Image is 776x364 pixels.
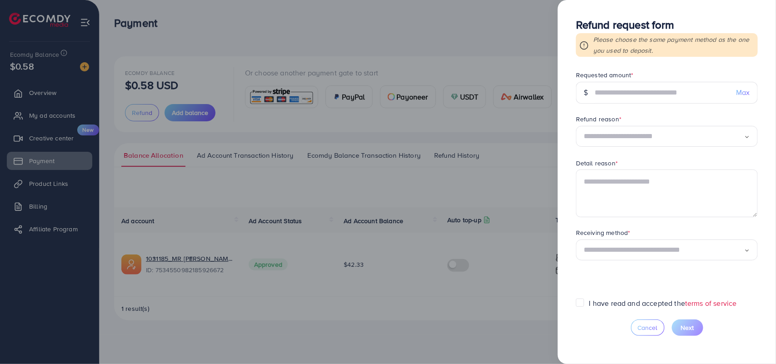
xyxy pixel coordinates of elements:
label: Requested amount [576,70,634,80]
label: Refund reason [576,115,621,124]
h3: Refund request form [576,18,758,31]
button: Cancel [631,319,665,336]
span: Cancel [638,323,658,332]
label: Receiving method [576,228,631,237]
button: Next [672,319,703,336]
label: I have read and accepted the [589,298,737,309]
div: Search for option [576,239,758,261]
input: Search for option [584,243,744,257]
div: Search for option [576,126,758,147]
input: Search for option [584,130,744,144]
span: Max [736,87,750,98]
a: terms of service [685,298,737,308]
div: $ [576,82,595,104]
p: Please choose the same payment method as the one you used to deposit. [593,34,754,56]
iframe: Chat [737,323,769,357]
label: Detail reason [576,159,618,168]
span: Next [681,323,694,332]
